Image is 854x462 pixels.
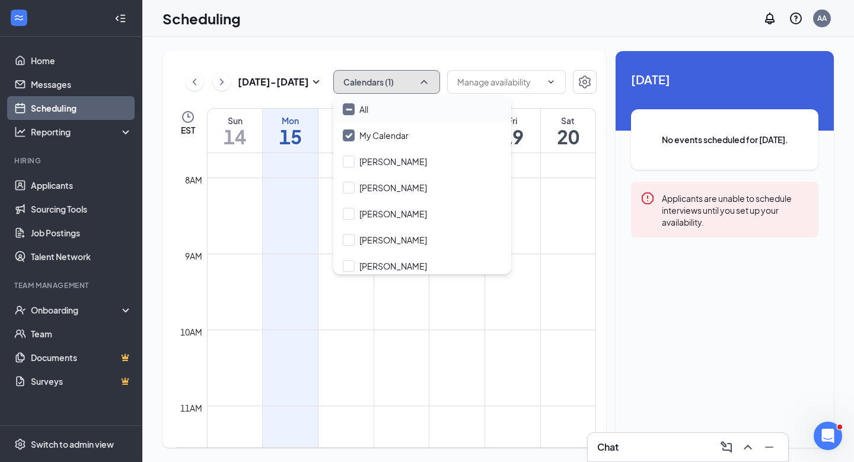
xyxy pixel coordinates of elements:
svg: ChevronUp [741,440,755,454]
button: Settings [573,70,597,94]
span: EST [181,124,195,136]
div: Sun [208,115,262,126]
svg: ChevronUp [418,76,430,88]
div: Hiring [14,156,130,166]
button: ChevronLeft [186,73,203,91]
iframe: Intercom live chat [814,422,842,450]
h1: 14 [208,126,262,147]
div: Applicants are unable to schedule interviews until you set up your availability. [662,191,809,228]
span: [DATE] [631,70,818,88]
svg: Notifications [763,11,777,26]
a: SurveysCrown [31,369,132,393]
svg: Collapse [114,12,126,24]
a: DocumentsCrown [31,346,132,369]
svg: Analysis [14,126,26,138]
svg: QuestionInfo [789,11,803,26]
h1: 15 [263,126,318,147]
h1: 16 [318,126,374,147]
h1: 19 [485,126,540,147]
h1: Scheduling [162,8,241,29]
a: Home [31,49,132,72]
a: September 20, 2025 [541,109,595,153]
div: AA [817,13,827,23]
svg: Clock [181,110,195,124]
button: Minimize [760,438,779,457]
div: Mon [263,115,318,126]
a: September 19, 2025 [485,109,540,153]
span: No events scheduled for [DATE]. [655,133,795,146]
svg: ComposeMessage [719,440,734,454]
div: 8am [183,173,205,186]
a: Scheduling [31,96,132,120]
div: Reporting [31,126,133,138]
div: 9am [183,249,205,262]
button: Calendars (1)ChevronUp [333,70,440,94]
a: Talent Network [31,245,132,268]
svg: Settings [578,75,592,89]
svg: ChevronRight [216,75,228,89]
a: Team [31,322,132,346]
h3: Chat [597,441,619,454]
h3: [DATE] - [DATE] [238,75,309,88]
div: Tue [318,115,374,126]
svg: Minimize [762,440,776,454]
svg: Error [640,191,655,205]
input: Manage availability [457,75,541,88]
h1: 20 [541,126,595,147]
div: Fri [485,115,540,126]
button: ChevronUp [738,438,757,457]
a: Sourcing Tools [31,197,132,221]
a: Applicants [31,173,132,197]
svg: ChevronDown [546,77,556,87]
svg: SmallChevronDown [309,75,323,89]
button: ChevronRight [213,73,231,91]
a: September 15, 2025 [263,109,318,153]
svg: ChevronLeft [189,75,200,89]
div: Onboarding [31,304,122,316]
svg: UserCheck [14,304,26,316]
button: ComposeMessage [717,438,736,457]
div: Switch to admin view [31,438,114,450]
div: Sat [541,115,595,126]
div: 11am [178,401,205,414]
svg: WorkstreamLogo [13,12,25,24]
div: 10am [178,325,205,338]
a: Job Postings [31,221,132,245]
svg: Settings [14,438,26,450]
div: Team Management [14,280,130,290]
a: September 14, 2025 [208,109,262,153]
a: Messages [31,72,132,96]
a: September 16, 2025 [318,109,374,153]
